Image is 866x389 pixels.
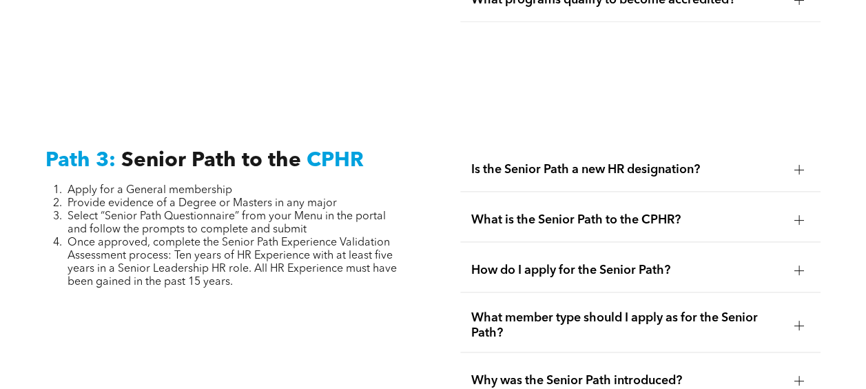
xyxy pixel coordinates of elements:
span: How do I apply for the Senior Path? [471,263,783,278]
span: What member type should I apply as for the Senior Path? [471,310,783,341]
span: Is the Senior Path a new HR designation? [471,162,783,177]
span: Why was the Senior Path introduced? [471,373,783,388]
span: Senior Path to the [121,150,301,171]
span: Apply for a General membership [68,185,232,196]
span: Path 3: [45,150,116,171]
span: Select “Senior Path Questionnaire” from your Menu in the portal and follow the prompts to complet... [68,211,386,235]
span: Once approved, complete the Senior Path Experience Validation Assessment process: Ten years of HR... [68,237,397,288]
span: CPHR [307,150,364,171]
span: What is the Senior Path to the CPHR? [471,212,783,228]
span: Provide evidence of a Degree or Masters in any major [68,198,337,209]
